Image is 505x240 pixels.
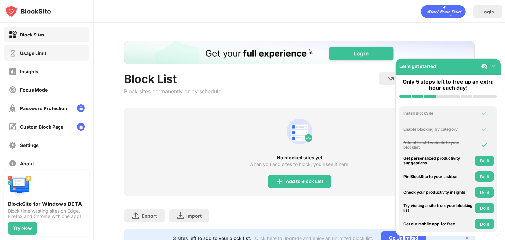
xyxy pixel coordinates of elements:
[481,9,494,14] div: Login
[9,141,17,149] img: settings-off.svg
[475,187,494,198] button: Do it
[186,213,202,219] div: Import
[9,49,17,57] img: time-usage-off.svg
[475,219,494,229] button: Do it
[13,226,32,231] div: Try Now
[284,116,315,147] div: animation
[9,123,17,131] img: customize-block-page-off.svg
[475,171,494,182] button: Do it
[475,156,494,166] button: Do it
[8,208,85,219] div: Block time wasting sites on Edge, Firefox and Chrome with one app!
[142,213,157,219] div: Export
[8,201,85,207] div: BlockSite for Windows BETA
[124,155,475,160] div: No blocked sites yet
[20,32,45,37] div: Block Sites
[403,111,473,116] div: Install BlockSite
[403,127,473,132] div: Enable blocking by category
[77,123,85,131] img: lock-menu.svg
[403,174,473,179] div: Pin BlockSite to your taskbar
[9,104,17,112] img: password-protection-off.svg
[490,63,497,70] img: omni-setup-toggle.svg
[403,190,473,195] div: Check your productivity insights
[481,63,488,70] img: eye-not-visible.svg
[403,140,473,150] div: Add at least 1 website to your blocklist
[20,69,38,74] div: Insights
[403,156,473,166] div: Get personalized productivity suggestions
[124,41,475,64] iframe: Banner
[399,79,497,91] div: Only 5 steps left to free up an extra hour each day!
[9,67,17,76] img: insights-off.svg
[403,204,473,213] div: Try visiting a site from your blocking list
[481,142,488,148] img: omni-check.svg
[8,174,32,198] img: push-desktop.svg
[286,179,323,184] div: Add to Block List
[20,87,48,93] div: Focus Mode
[77,104,85,112] img: lock-menu.svg
[421,5,466,18] div: animation
[20,50,46,56] div: Usage Limit
[5,5,51,18] img: logo-blocksite.svg
[481,110,488,117] img: omni-check.svg
[20,106,67,111] div: Password Protection
[9,86,17,94] img: focus-off.svg
[124,72,221,85] div: Block List
[9,31,17,39] img: block-on.svg
[20,124,63,130] div: Custom Block Page
[481,126,488,132] img: omni-check.svg
[249,162,349,167] div: When you add sites to block, you’ll see it here.
[124,88,221,95] div: Block sites permanently or by schedule
[20,142,39,148] div: Settings
[20,161,34,166] div: About
[403,222,473,226] div: Get our mobile app for free
[9,159,17,168] img: about-off.svg
[475,203,494,213] button: Do it
[399,63,436,69] div: Let's get started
